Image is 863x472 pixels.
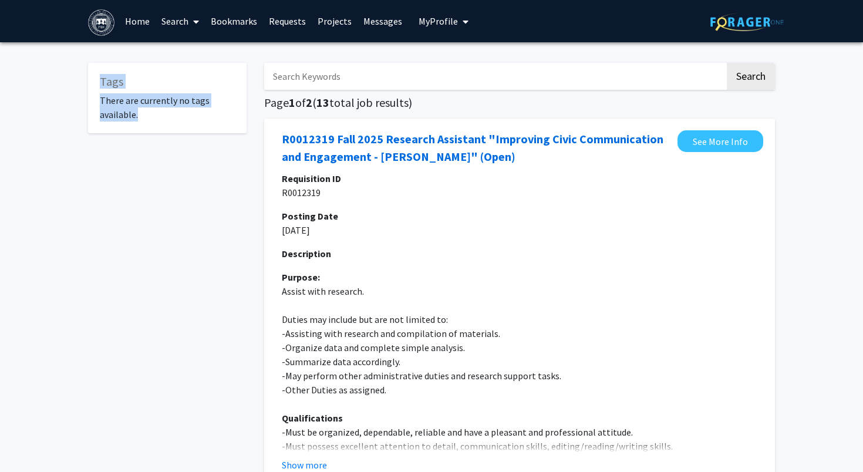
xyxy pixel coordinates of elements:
[282,210,338,222] b: Posting Date
[306,95,312,110] span: 2
[156,1,205,42] a: Search
[282,173,341,184] b: Requisition ID
[205,1,263,42] a: Bookmarks
[119,1,156,42] a: Home
[282,458,327,472] button: Show more
[282,223,757,237] p: [DATE]
[677,130,763,152] a: Opens in a new tab
[419,15,458,27] span: My Profile
[282,248,331,259] b: Description
[282,130,672,166] a: Opens in a new tab
[88,9,114,36] img: Brandeis University Logo
[710,13,784,31] img: ForagerOne Logo
[100,95,210,120] span: There are currently no tags available.
[282,412,343,424] b: Qualifications
[282,186,757,200] p: R0012319
[9,419,50,463] iframe: Chat
[100,75,235,89] h5: Tags
[264,63,725,90] input: Search Keywords
[289,95,295,110] span: 1
[312,1,358,42] a: Projects
[282,271,320,283] b: Purpose:
[263,1,312,42] a: Requests
[316,95,329,110] span: 13
[282,270,757,467] p: Assist with research. Duties may include but are not limited to: -Assisting with research and com...
[727,63,775,90] button: Search
[358,1,408,42] a: Messages
[264,96,775,110] h5: Page of ( total job results)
